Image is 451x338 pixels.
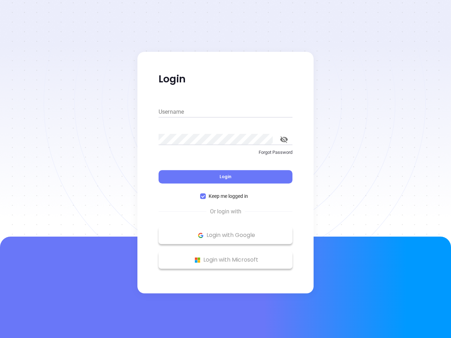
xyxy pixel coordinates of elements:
span: Or login with [206,207,245,216]
button: Microsoft Logo Login with Microsoft [159,251,292,269]
p: Login with Google [162,230,289,240]
p: Forgot Password [159,149,292,156]
button: Google Logo Login with Google [159,226,292,244]
button: toggle password visibility [276,131,292,148]
p: Login with Microsoft [162,255,289,265]
a: Forgot Password [159,149,292,162]
p: Login [159,73,292,86]
span: Login [220,174,231,180]
img: Google Logo [196,231,205,240]
button: Login [159,170,292,183]
img: Microsoft Logo [193,256,202,264]
span: Keep me logged in [206,192,251,200]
